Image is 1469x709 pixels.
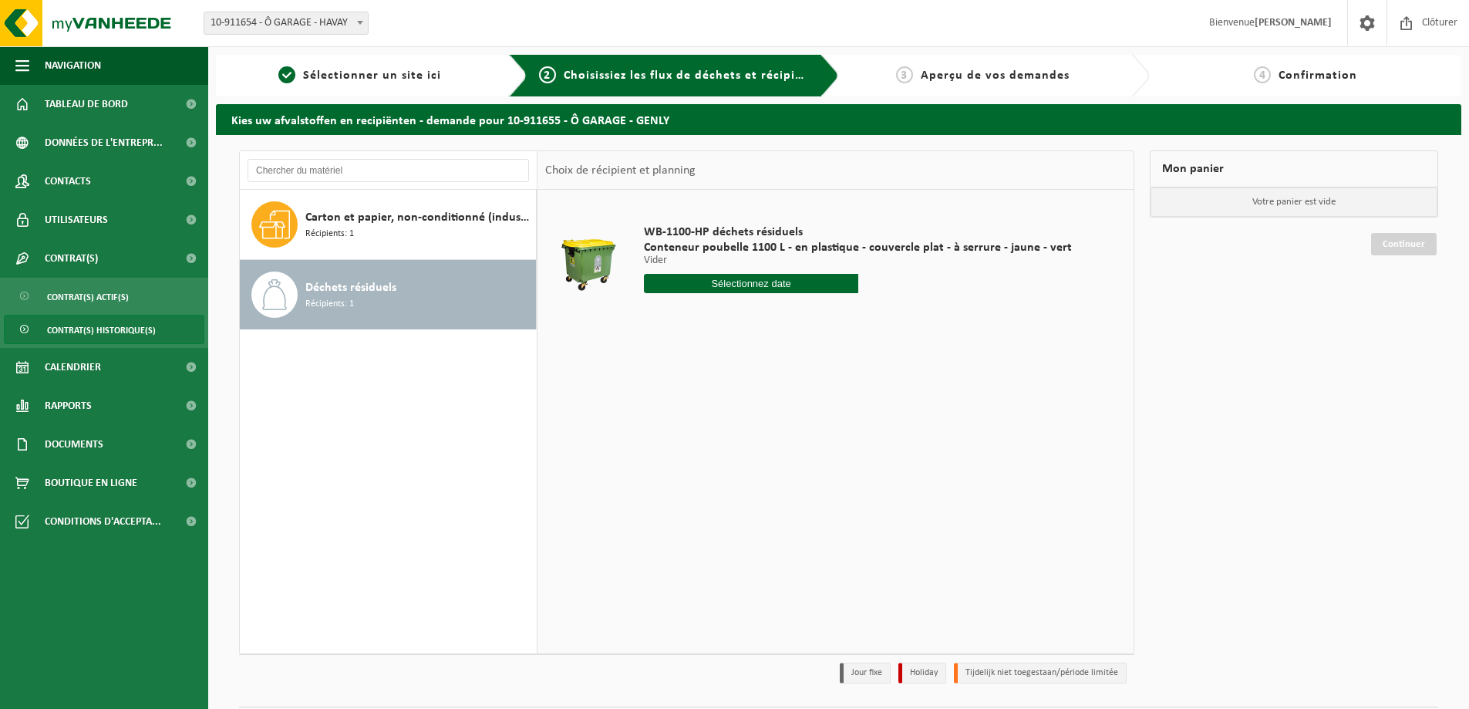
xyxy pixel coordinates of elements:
[4,282,204,311] a: Contrat(s) actif(s)
[1150,150,1438,187] div: Mon panier
[45,387,92,425] span: Rapports
[644,255,1072,266] p: Vider
[564,69,820,82] span: Choisissiez les flux de déchets et récipients
[47,282,129,312] span: Contrat(s) actif(s)
[644,225,1072,240] span: WB-1100-HP déchets résiduels
[644,240,1072,255] span: Conteneur poubelle 1100 L - en plastique - couvercle plat - à serrure - jaune - vert
[921,69,1070,82] span: Aperçu de vos demandes
[898,663,946,684] li: Holiday
[1254,66,1271,83] span: 4
[644,274,858,293] input: Sélectionnez date
[240,190,537,260] button: Carton et papier, non-conditionné (industriel) Récipients: 1
[1255,17,1332,29] strong: [PERSON_NAME]
[204,12,368,34] span: 10-911654 - Ô GARAGE - HAVAY
[45,201,108,239] span: Utilisateurs
[4,315,204,344] a: Contrat(s) historique(s)
[240,260,537,329] button: Déchets résiduels Récipients: 1
[537,151,703,190] div: Choix de récipient et planning
[45,425,103,464] span: Documents
[45,46,101,85] span: Navigation
[1371,233,1437,255] a: Continuer
[224,66,497,85] a: 1Sélectionner un site ici
[45,464,137,502] span: Boutique en ligne
[45,123,163,162] span: Données de l'entrepr...
[305,208,532,227] span: Carton et papier, non-conditionné (industriel)
[305,279,396,297] span: Déchets résiduels
[954,663,1127,684] li: Tijdelijk niet toegestaan/période limitée
[45,348,101,387] span: Calendrier
[204,12,369,35] span: 10-911654 - Ô GARAGE - HAVAY
[47,316,156,345] span: Contrat(s) historique(s)
[1151,187,1437,217] p: Votre panier est vide
[1279,69,1357,82] span: Confirmation
[45,162,91,201] span: Contacts
[216,104,1461,134] h2: Kies uw afvalstoffen en recipiënten - demande pour 10-911655 - Ô GARAGE - GENLY
[539,66,556,83] span: 2
[305,227,354,241] span: Récipients: 1
[896,66,913,83] span: 3
[248,159,529,182] input: Chercher du matériel
[45,502,161,541] span: Conditions d'accepta...
[840,663,891,684] li: Jour fixe
[45,239,98,278] span: Contrat(s)
[45,85,128,123] span: Tableau de bord
[305,297,354,312] span: Récipients: 1
[303,69,441,82] span: Sélectionner un site ici
[278,66,295,83] span: 1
